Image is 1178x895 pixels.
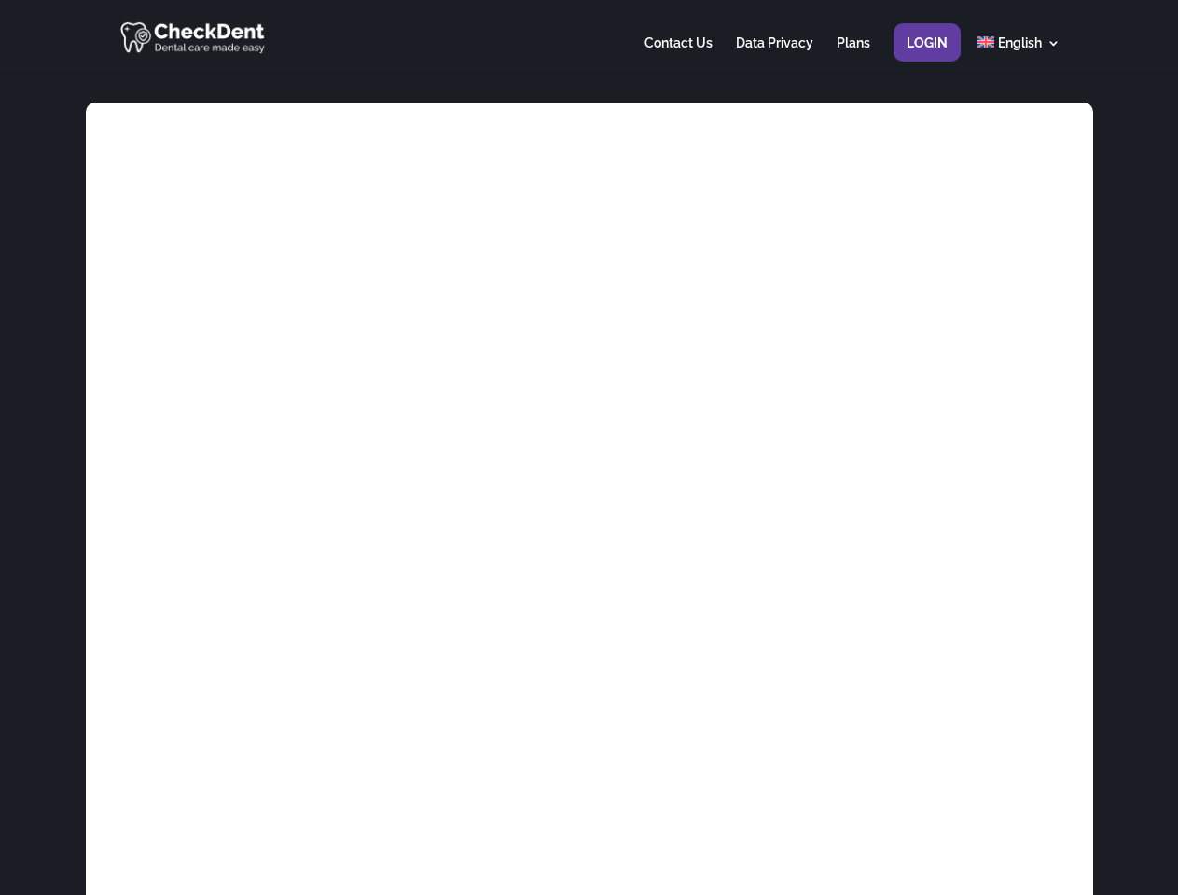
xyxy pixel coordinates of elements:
[977,36,1060,73] a: English
[736,36,813,73] a: Data Privacy
[120,19,267,55] img: CheckDent AI
[998,35,1042,50] span: English
[837,36,870,73] a: Plans
[907,36,948,73] a: Login
[644,36,713,73] a: Contact Us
